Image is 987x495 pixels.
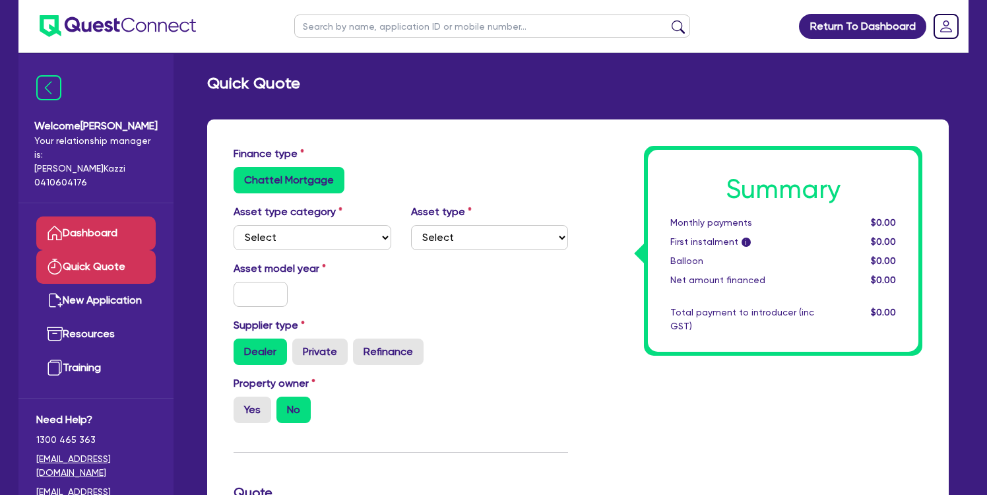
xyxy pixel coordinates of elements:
[871,255,896,266] span: $0.00
[670,174,896,205] h1: Summary
[224,261,401,277] label: Asset model year
[234,146,304,162] label: Finance type
[47,259,63,275] img: quick-quote
[292,339,348,365] label: Private
[660,306,824,333] div: Total payment to introducer (inc GST)
[234,317,305,333] label: Supplier type
[36,452,156,480] a: [EMAIL_ADDRESS][DOMAIN_NAME]
[36,412,156,428] span: Need Help?
[234,376,315,391] label: Property owner
[47,292,63,308] img: new-application
[234,339,287,365] label: Dealer
[36,284,156,317] a: New Application
[234,167,344,193] label: Chattel Mortgage
[871,217,896,228] span: $0.00
[234,397,271,423] label: Yes
[660,254,824,268] div: Balloon
[871,236,896,247] span: $0.00
[234,204,342,220] label: Asset type category
[34,134,158,189] span: Your relationship manager is: [PERSON_NAME] Kazzi 0410604176
[353,339,424,365] label: Refinance
[660,273,824,287] div: Net amount financed
[207,74,300,93] h2: Quick Quote
[294,15,690,38] input: Search by name, application ID or mobile number...
[47,326,63,342] img: resources
[871,275,896,285] span: $0.00
[47,360,63,376] img: training
[36,216,156,250] a: Dashboard
[34,118,158,134] span: Welcome [PERSON_NAME]
[411,204,472,220] label: Asset type
[799,14,926,39] a: Return To Dashboard
[36,75,61,100] img: icon-menu-close
[36,433,156,447] span: 1300 465 363
[929,9,963,44] a: Dropdown toggle
[660,235,824,249] div: First instalment
[660,216,824,230] div: Monthly payments
[276,397,311,423] label: No
[36,317,156,351] a: Resources
[871,307,896,317] span: $0.00
[40,15,196,37] img: quest-connect-logo-blue
[742,238,751,247] span: i
[36,250,156,284] a: Quick Quote
[36,351,156,385] a: Training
